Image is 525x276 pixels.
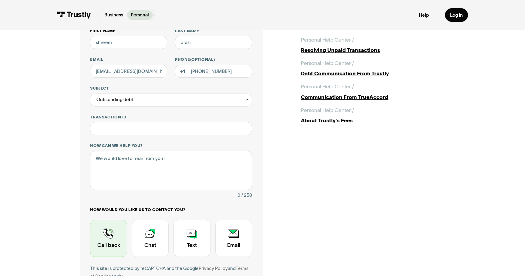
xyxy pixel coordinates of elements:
[301,106,354,114] div: Personal Help Center /
[190,57,215,62] span: (Optional)
[237,191,240,199] div: 0
[241,191,252,199] div: / 250
[127,10,153,20] a: Personal
[301,93,445,101] div: Communication From TrueAccord
[96,96,133,104] div: Outstanding debt
[301,117,445,124] div: About Trustly's Fees
[301,83,445,101] a: Personal Help Center /Communication From TrueAccord
[301,36,354,44] div: Personal Help Center /
[175,28,252,33] label: Last name
[57,12,91,19] img: Trustly Logo
[175,57,252,62] label: Phone
[450,12,463,18] div: Log in
[301,70,445,77] div: Debt Communication From Trustly
[90,28,167,33] label: First name
[301,46,445,54] div: Resolving Unpaid Transactions
[445,8,468,22] a: Log in
[104,12,123,19] p: Business
[90,65,167,78] input: alex@mail.com
[301,36,445,54] a: Personal Help Center /Resolving Unpaid Transactions
[199,266,228,271] a: Privacy Policy
[175,65,252,78] input: (555) 555-5555
[90,57,167,62] label: Email
[301,59,445,77] a: Personal Help Center /Debt Communication From Trustly
[419,12,429,18] a: Help
[90,94,252,107] div: Outstanding debt
[175,36,252,49] input: Howard
[301,83,354,90] div: Personal Help Center /
[301,59,354,67] div: Personal Help Center /
[301,106,445,124] a: Personal Help Center /About Trustly's Fees
[90,207,252,212] label: How would you like us to contact you?
[100,10,127,20] a: Business
[90,86,252,91] label: Subject
[131,12,149,19] p: Personal
[90,143,252,148] label: How can we help you?
[90,114,252,120] label: Transaction ID
[90,36,167,49] input: Alex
